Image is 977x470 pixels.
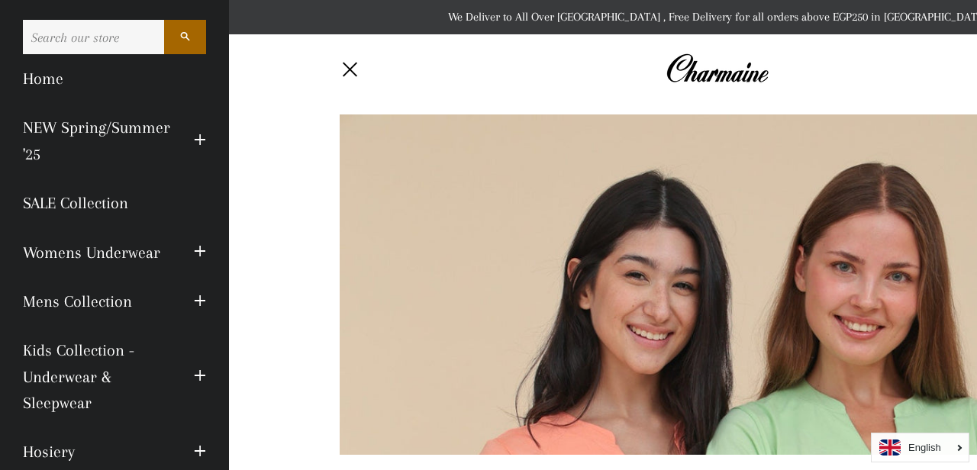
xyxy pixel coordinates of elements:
input: Search our store [23,20,164,54]
a: English [879,439,961,456]
a: Kids Collection - Underwear & Sleepwear [11,326,182,427]
a: Womens Underwear [11,228,182,277]
a: NEW Spring/Summer '25 [11,103,182,179]
img: Charmaine Egypt [666,52,769,85]
a: Mens Collection [11,277,182,326]
i: English [908,443,941,452]
a: Home [11,54,218,103]
a: SALE Collection [11,179,218,227]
